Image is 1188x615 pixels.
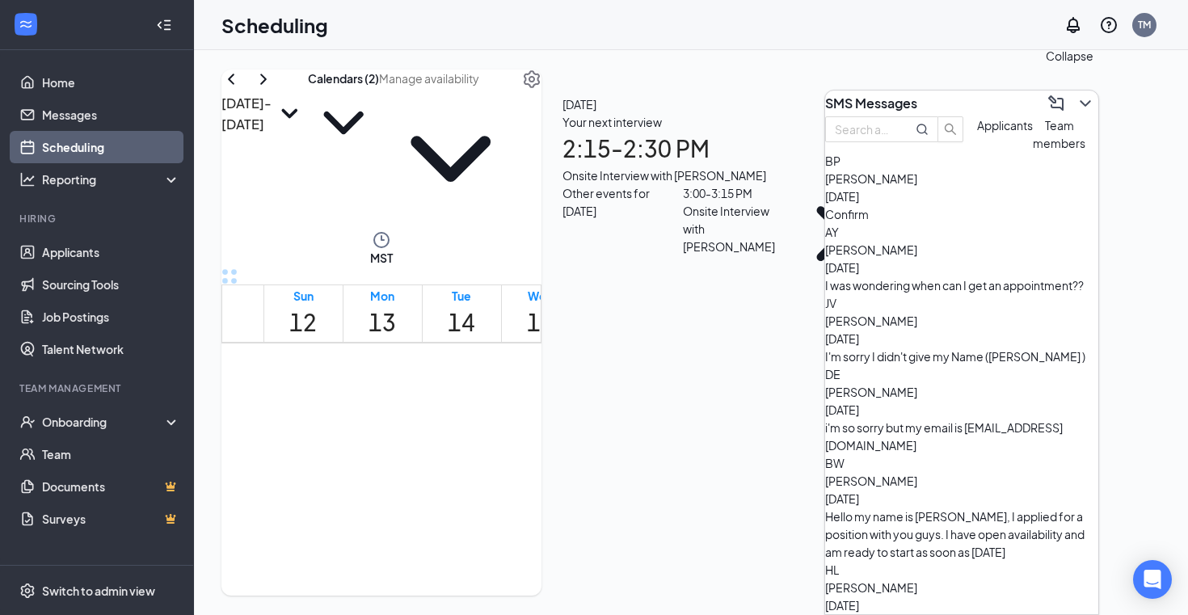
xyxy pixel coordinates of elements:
[1043,91,1069,116] button: ComposeMessage
[42,470,180,503] a: DocumentsCrown
[562,95,1140,113] span: [DATE]
[825,580,917,595] span: [PERSON_NAME]
[289,305,317,340] h1: 12
[42,236,180,268] a: Applicants
[369,305,396,340] h1: 13
[448,305,475,340] h1: 14
[379,87,522,230] svg: ChevronDown
[42,171,181,187] div: Reporting
[825,171,917,186] span: [PERSON_NAME]
[825,491,859,506] span: [DATE]
[42,268,180,301] a: Sourcing Tools
[825,95,917,112] h3: SMS Messages
[825,189,859,204] span: [DATE]
[825,348,1098,365] div: I'm sorry I didn't give my Name ([PERSON_NAME] )
[825,598,859,613] span: [DATE]
[286,285,320,342] a: October 12, 2025
[42,414,166,430] div: Onboarding
[42,583,155,599] div: Switch to admin view
[272,93,308,134] svg: SmallChevronDown
[370,250,393,266] span: MST
[1072,91,1098,116] button: ChevronDown
[372,230,391,250] svg: Clock
[448,287,475,305] div: Tue
[977,118,1033,133] span: Applicants
[1047,94,1066,113] svg: ComposeMessage
[19,212,177,225] div: Hiring
[1076,94,1095,113] svg: ChevronDown
[825,260,859,275] span: [DATE]
[42,438,180,470] a: Team
[522,70,541,230] a: Settings
[562,131,1140,166] h1: 2:15 - 2:30 PM
[524,285,558,342] a: October 15, 2025
[825,508,1098,561] div: Hello my name is [PERSON_NAME], I applied for a position with you guys. I have open availability ...
[1138,18,1151,32] div: TM
[825,276,1098,294] div: I was wondering when can I get an appointment??
[18,16,34,32] svg: WorkstreamLogo
[825,474,917,488] span: [PERSON_NAME]
[527,305,554,340] h1: 15
[156,17,172,33] svg: Collapse
[937,116,963,142] button: search
[42,333,180,365] a: Talent Network
[254,70,273,89] svg: ChevronRight
[825,331,859,346] span: [DATE]
[916,123,929,136] svg: MagnifyingGlass
[683,202,784,255] div: Onsite Interview with [PERSON_NAME]
[221,70,241,89] svg: ChevronLeft
[825,419,1098,454] div: i'm so sorry but my email is [EMAIL_ADDRESS][DOMAIN_NAME]
[527,287,554,305] div: Wed
[19,414,36,430] svg: UserCheck
[1133,560,1172,599] div: Open Intercom Messenger
[221,11,328,39] h1: Scheduling
[562,113,1140,131] div: Your next interview
[369,287,396,305] div: Mon
[825,454,1098,472] div: BW
[825,152,1098,170] div: BP
[289,287,317,305] div: Sun
[825,385,917,399] span: [PERSON_NAME]
[42,503,180,535] a: SurveysCrown
[42,131,180,163] a: Scheduling
[835,120,893,138] input: Search applicant
[683,184,784,202] div: 3:00 - 3:15 PM
[1033,118,1085,150] span: Team members
[379,70,522,87] input: Manage availability
[825,242,917,257] span: [PERSON_NAME]
[825,223,1098,241] div: AY
[1099,15,1118,35] svg: QuestionInfo
[825,314,917,328] span: [PERSON_NAME]
[938,123,963,136] span: search
[562,184,683,312] div: Other events for [DATE]
[825,561,1098,579] div: HL
[1064,15,1083,35] svg: Notifications
[19,583,36,599] svg: Settings
[308,87,379,158] svg: ChevronDown
[42,66,180,99] a: Home
[825,294,1098,312] div: JV
[825,365,1098,383] div: DE
[1046,47,1093,65] div: Collapse
[365,285,399,342] a: October 13, 2025
[42,301,180,333] a: Job Postings
[562,166,1140,184] div: Onsite Interview with [PERSON_NAME]
[308,70,379,158] button: Calendars (2)ChevronDown
[783,184,882,283] svg: ChevronRight
[19,171,36,187] svg: Analysis
[522,70,541,89] svg: Settings
[42,99,180,131] a: Messages
[221,93,272,134] h3: [DATE] - [DATE]
[444,285,478,342] a: October 14, 2025
[19,381,177,395] div: Team Management
[825,205,1098,223] div: Confirm
[825,402,859,417] span: [DATE]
